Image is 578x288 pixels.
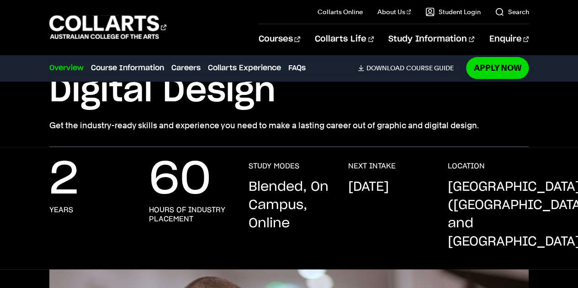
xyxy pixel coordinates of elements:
a: Apply Now [466,57,529,79]
p: Blended, On Campus, Online [248,178,329,233]
div: Go to homepage [49,14,166,40]
a: Collarts Experience [208,63,281,73]
p: 60 [149,162,211,198]
a: Overview [49,63,84,73]
h3: years [49,205,73,215]
h3: LOCATION [447,162,484,171]
a: DownloadCourse Guide [358,64,461,72]
a: Student Login [425,7,480,16]
h3: NEXT INTAKE [348,162,395,171]
a: About Us [377,7,411,16]
p: Get the industry-ready skills and experience you need to make a lasting career out of graphic and... [49,119,529,132]
a: Course Information [91,63,164,73]
p: [DATE] [348,178,388,196]
a: Study Information [388,24,474,54]
a: Search [495,7,529,16]
a: FAQs [288,63,306,73]
a: Enquire [489,24,529,54]
p: 2 [49,162,79,198]
a: Collarts Online [318,7,363,16]
a: Careers [171,63,201,73]
h3: STUDY MODES [248,162,299,171]
a: Collarts Life [315,24,374,54]
a: Courses [259,24,300,54]
span: Download [366,64,404,72]
h3: hours of industry placement [149,205,230,224]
